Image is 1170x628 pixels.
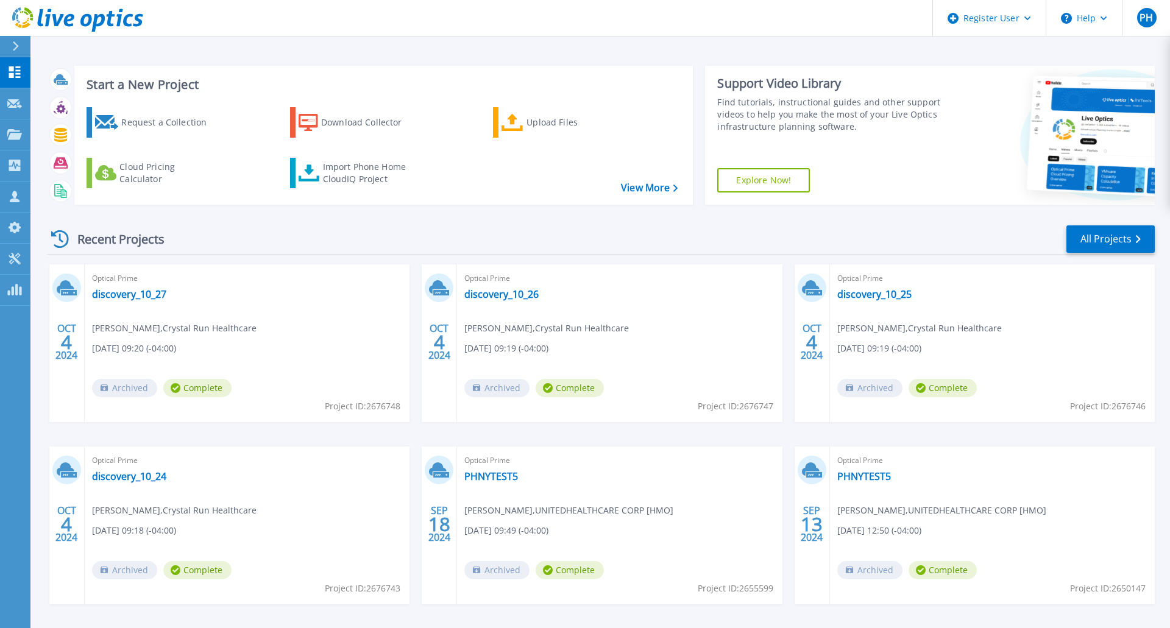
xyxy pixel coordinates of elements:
[464,322,629,335] span: [PERSON_NAME] , Crystal Run Healthcare
[837,454,1147,467] span: Optical Prime
[526,110,624,135] div: Upload Files
[163,379,232,397] span: Complete
[464,379,530,397] span: Archived
[92,454,402,467] span: Optical Prime
[621,182,678,194] a: View More
[800,320,823,364] div: OCT 2024
[464,272,775,285] span: Optical Prime
[92,379,157,397] span: Archived
[536,561,604,579] span: Complete
[698,400,773,413] span: Project ID: 2676747
[464,454,775,467] span: Optical Prime
[61,337,72,347] span: 4
[55,502,78,546] div: OCT 2024
[837,379,902,397] span: Archived
[909,561,977,579] span: Complete
[428,519,450,529] span: 18
[47,224,181,254] div: Recent Projects
[909,379,977,397] span: Complete
[87,78,678,91] h3: Start a New Project
[92,524,176,537] span: [DATE] 09:18 (-04:00)
[87,158,222,188] a: Cloud Pricing Calculator
[163,561,232,579] span: Complete
[87,107,222,138] a: Request a Collection
[1140,13,1153,23] span: PH
[464,288,539,300] a: discovery_10_26
[536,379,604,397] span: Complete
[837,504,1046,517] span: [PERSON_NAME] , UNITEDHEALTHCARE CORP [HMO]
[801,519,823,529] span: 13
[92,342,176,355] span: [DATE] 09:20 (-04:00)
[837,470,891,482] a: PHNYTEST5
[434,337,445,347] span: 4
[290,107,426,138] a: Download Collector
[1066,225,1155,253] a: All Projects
[325,582,400,595] span: Project ID: 2676743
[464,470,518,482] a: PHNYTEST5
[837,342,921,355] span: [DATE] 09:19 (-04:00)
[321,110,419,135] div: Download Collector
[837,272,1147,285] span: Optical Prime
[119,161,217,185] div: Cloud Pricing Calculator
[717,96,946,133] div: Find tutorials, instructional guides and other support videos to help you make the most of your L...
[428,320,451,364] div: OCT 2024
[1070,582,1146,595] span: Project ID: 2650147
[92,288,166,300] a: discovery_10_27
[92,561,157,579] span: Archived
[464,504,673,517] span: [PERSON_NAME] , UNITEDHEALTHCARE CORP [HMO]
[806,337,817,347] span: 4
[92,272,402,285] span: Optical Prime
[61,519,72,529] span: 4
[800,502,823,546] div: SEP 2024
[837,288,912,300] a: discovery_10_25
[493,107,629,138] a: Upload Files
[325,400,400,413] span: Project ID: 2676748
[1070,400,1146,413] span: Project ID: 2676746
[464,342,548,355] span: [DATE] 09:19 (-04:00)
[121,110,219,135] div: Request a Collection
[837,524,921,537] span: [DATE] 12:50 (-04:00)
[92,322,257,335] span: [PERSON_NAME] , Crystal Run Healthcare
[55,320,78,364] div: OCT 2024
[428,502,451,546] div: SEP 2024
[717,168,810,192] a: Explore Now!
[837,561,902,579] span: Archived
[464,524,548,537] span: [DATE] 09:49 (-04:00)
[92,504,257,517] span: [PERSON_NAME] , Crystal Run Healthcare
[837,322,1002,335] span: [PERSON_NAME] , Crystal Run Healthcare
[464,561,530,579] span: Archived
[717,76,946,91] div: Support Video Library
[323,161,418,185] div: Import Phone Home CloudIQ Project
[698,582,773,595] span: Project ID: 2655599
[92,470,166,482] a: discovery_10_24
